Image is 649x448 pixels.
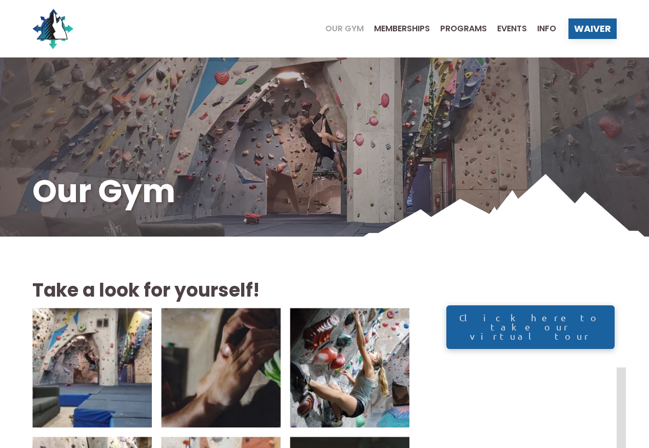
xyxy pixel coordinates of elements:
[568,18,617,39] a: Waiver
[32,8,73,49] img: North Wall Logo
[430,25,487,33] a: Programs
[574,24,611,33] span: Waiver
[315,25,364,33] a: Our Gym
[374,25,430,33] span: Memberships
[527,25,556,33] a: Info
[537,25,556,33] span: Info
[364,25,430,33] a: Memberships
[457,313,604,341] span: Click here to take our virtual tour
[487,25,527,33] a: Events
[325,25,364,33] span: Our Gym
[440,25,487,33] span: Programs
[446,305,615,349] a: Click here to take our virtual tour
[497,25,527,33] span: Events
[32,278,409,303] h2: Take a look for yourself!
